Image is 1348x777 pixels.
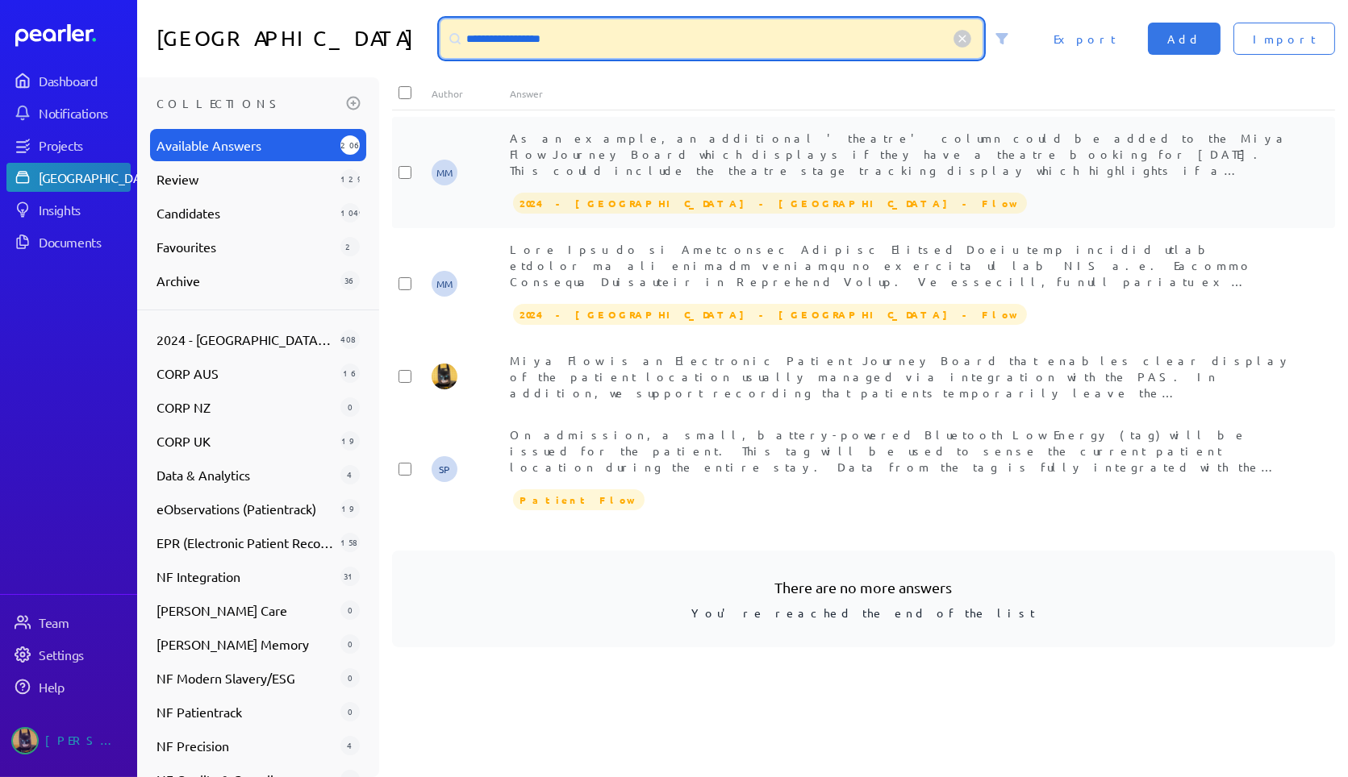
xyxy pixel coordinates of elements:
[15,24,131,47] a: Dashboard
[340,567,360,586] div: 31
[157,135,334,155] span: Available Answers
[157,271,334,290] span: Archive
[1233,23,1335,55] button: Import
[6,66,131,95] a: Dashboard
[39,646,129,663] div: Settings
[340,702,360,721] div: 0
[6,98,131,127] a: Notifications
[340,431,360,451] div: 19
[418,598,1309,621] p: You're reached the end of the list
[157,90,340,116] h3: Collections
[157,364,334,383] span: CORP AUS
[340,364,360,383] div: 16
[1253,31,1316,47] span: Import
[1034,23,1135,55] button: Export
[340,600,360,620] div: 0
[157,169,334,189] span: Review
[513,193,1027,214] span: 2024 - VIC - Peninsula - Flow
[39,234,129,250] div: Documents
[157,203,334,222] span: Candidates
[6,131,131,160] a: Projects
[157,634,334,654] span: [PERSON_NAME] Memory
[11,727,39,754] img: Tung Nguyen
[432,364,457,389] img: Tung Nguyen
[6,227,131,256] a: Documents
[340,237,360,256] div: 2
[39,169,159,185] div: [GEOGRAPHIC_DATA]
[6,608,131,637] a: Team
[6,721,131,761] a: Tung Nguyen's photo[PERSON_NAME]
[6,163,131,192] a: [GEOGRAPHIC_DATA]
[157,702,334,721] span: NF Patientrack
[432,456,457,482] span: Sarah Pendlebury
[39,105,129,121] div: Notifications
[157,465,334,484] span: Data & Analytics
[157,499,334,518] span: eObservations (Patientrack)
[157,19,434,58] h1: [GEOGRAPHIC_DATA]
[340,499,360,518] div: 19
[6,195,131,224] a: Insights
[513,489,645,510] span: Patient Flow
[157,736,334,755] span: NF Precision
[157,567,334,586] span: NF Integration
[39,137,129,153] div: Projects
[6,672,131,701] a: Help
[45,727,126,754] div: [PERSON_NAME]
[1148,23,1221,55] button: Add
[340,397,360,417] div: 0
[39,73,129,89] div: Dashboard
[510,242,1292,563] span: Lore Ipsu do si Ametconsec Adipisc Elitsed Doeiu temp incidid utlab etdolor ma ali enimadm veniam...
[418,576,1309,598] h3: There are no more answers
[340,169,360,189] div: 1292
[340,135,360,155] div: 2060
[340,634,360,654] div: 0
[340,668,360,688] div: 0
[6,640,131,669] a: Settings
[340,533,360,552] div: 158
[39,614,129,630] div: Team
[157,533,334,552] span: EPR (Electronic Patient Record)
[340,465,360,484] div: 4
[510,131,1292,258] span: As an example, an additional 'theatre' column could be added to the Miya Flow Journey Board which...
[39,202,129,218] div: Insights
[157,330,334,349] span: 2024 - [GEOGRAPHIC_DATA] - [GEOGRAPHIC_DATA] - Flow
[157,600,334,620] span: [PERSON_NAME] Care
[39,679,129,695] div: Help
[340,330,360,349] div: 408
[510,87,1296,100] div: Answer
[340,271,360,290] div: 36
[1054,31,1116,47] span: Export
[510,353,1292,432] span: Miya Flow is an Electronic Patient Journey Board that enables clear display of the patient locati...
[157,397,334,417] span: CORP NZ
[340,736,360,755] div: 4
[432,87,510,100] div: Author
[432,271,457,297] span: Michelle Manuel
[157,431,334,451] span: CORP UK
[432,160,457,185] span: Michelle Manuel
[340,203,360,222] div: 1049
[157,668,334,688] span: NF Modern Slavery/ESG
[513,304,1027,325] span: 2024 - VIC - Peninsula - Flow
[157,237,334,256] span: Favourites
[1167,31,1201,47] span: Add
